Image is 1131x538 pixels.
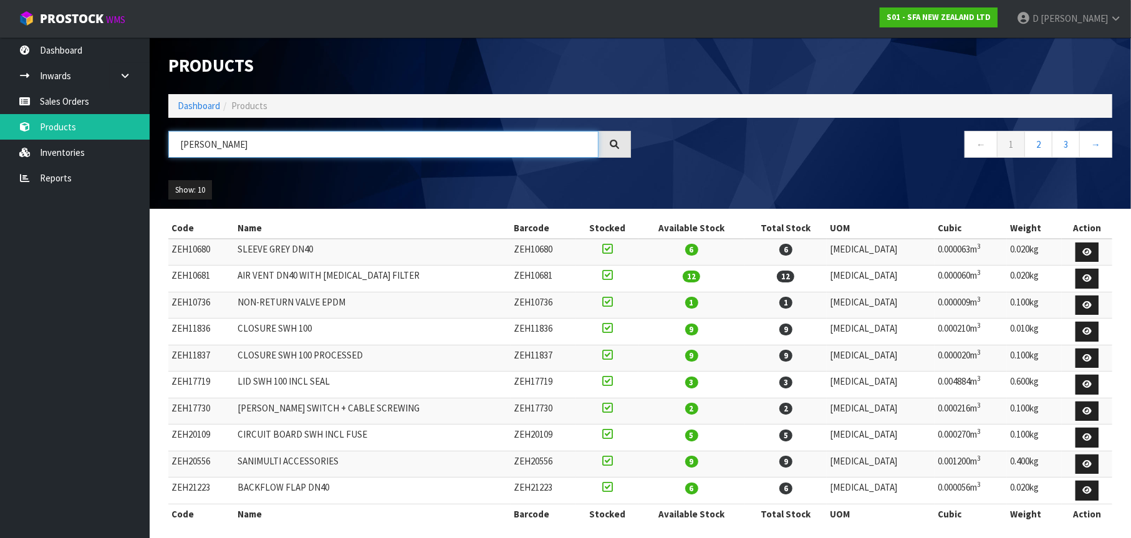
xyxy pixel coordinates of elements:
[779,483,792,494] span: 6
[685,456,698,468] span: 9
[827,372,935,398] td: [MEDICAL_DATA]
[935,372,1007,398] td: 0.004884m
[168,292,234,319] td: ZEH10736
[234,292,511,319] td: NON-RETURN VALVE EPDM
[1007,425,1062,451] td: 0.100kg
[1007,266,1062,292] td: 0.020kg
[511,425,577,451] td: ZEH20109
[827,345,935,372] td: [MEDICAL_DATA]
[178,100,220,112] a: Dashboard
[977,401,981,410] sup: 3
[511,319,577,345] td: ZEH11836
[168,56,631,75] h1: Products
[685,377,698,388] span: 3
[935,398,1007,425] td: 0.000216m
[168,478,234,504] td: ZEH21223
[1032,12,1039,24] span: D
[168,266,234,292] td: ZEH10681
[576,218,638,238] th: Stocked
[827,319,935,345] td: [MEDICAL_DATA]
[744,504,827,524] th: Total Stock
[779,377,792,388] span: 3
[231,100,267,112] span: Products
[683,271,700,282] span: 12
[1024,131,1052,158] a: 2
[1007,372,1062,398] td: 0.600kg
[685,483,698,494] span: 6
[977,427,981,436] sup: 3
[234,478,511,504] td: BACKFLOW FLAP DN40
[511,292,577,319] td: ZEH10736
[511,372,577,398] td: ZEH17719
[234,398,511,425] td: [PERSON_NAME] SWITCH + CABLE SCREWING
[827,218,935,238] th: UOM
[106,14,125,26] small: WMS
[685,297,698,309] span: 1
[511,218,577,238] th: Barcode
[234,504,511,524] th: Name
[511,478,577,504] td: ZEH21223
[234,319,511,345] td: CLOSURE SWH 100
[977,348,981,357] sup: 3
[511,266,577,292] td: ZEH10681
[779,244,792,256] span: 6
[779,456,792,468] span: 9
[977,480,981,489] sup: 3
[935,451,1007,478] td: 0.001200m
[638,218,744,238] th: Available Stock
[1007,292,1062,319] td: 0.100kg
[168,218,234,238] th: Code
[168,239,234,266] td: ZEH10680
[234,345,511,372] td: CLOSURE SWH 100 PROCESSED
[779,324,792,335] span: 9
[779,350,792,362] span: 9
[977,374,981,383] sup: 3
[887,12,991,22] strong: S01 - SFA NEW ZEALAND LTD
[234,266,511,292] td: AIR VENT DN40 WITH [MEDICAL_DATA] FILTER
[779,403,792,415] span: 2
[1007,478,1062,504] td: 0.020kg
[168,345,234,372] td: ZEH11837
[234,425,511,451] td: CIRCUIT BOARD SWH INCL FUSE
[1007,239,1062,266] td: 0.020kg
[19,11,34,26] img: cube-alt.png
[234,372,511,398] td: LID SWH 100 INCL SEAL
[1062,504,1112,524] th: Action
[168,131,599,158] input: Search products
[168,398,234,425] td: ZEH17730
[827,292,935,319] td: [MEDICAL_DATA]
[935,266,1007,292] td: 0.000060m
[827,398,935,425] td: [MEDICAL_DATA]
[168,425,234,451] td: ZEH20109
[777,271,794,282] span: 12
[1007,345,1062,372] td: 0.100kg
[685,324,698,335] span: 9
[1062,218,1112,238] th: Action
[638,504,744,524] th: Available Stock
[685,403,698,415] span: 2
[685,430,698,441] span: 5
[977,295,981,304] sup: 3
[1007,451,1062,478] td: 0.400kg
[168,504,234,524] th: Code
[1052,131,1080,158] a: 3
[997,131,1025,158] a: 1
[650,131,1112,161] nav: Page navigation
[965,131,998,158] a: ←
[234,239,511,266] td: SLEEVE GREY DN40
[168,451,234,478] td: ZEH20556
[511,504,577,524] th: Barcode
[935,292,1007,319] td: 0.000009m
[685,244,698,256] span: 6
[1041,12,1108,24] span: [PERSON_NAME]
[744,218,827,238] th: Total Stock
[935,319,1007,345] td: 0.000210m
[1007,319,1062,345] td: 0.010kg
[935,239,1007,266] td: 0.000063m
[935,425,1007,451] td: 0.000270m
[234,451,511,478] td: SANIMULTI ACCESSORIES
[935,478,1007,504] td: 0.000056m
[977,242,981,251] sup: 3
[40,11,103,27] span: ProStock
[511,398,577,425] td: ZEH17730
